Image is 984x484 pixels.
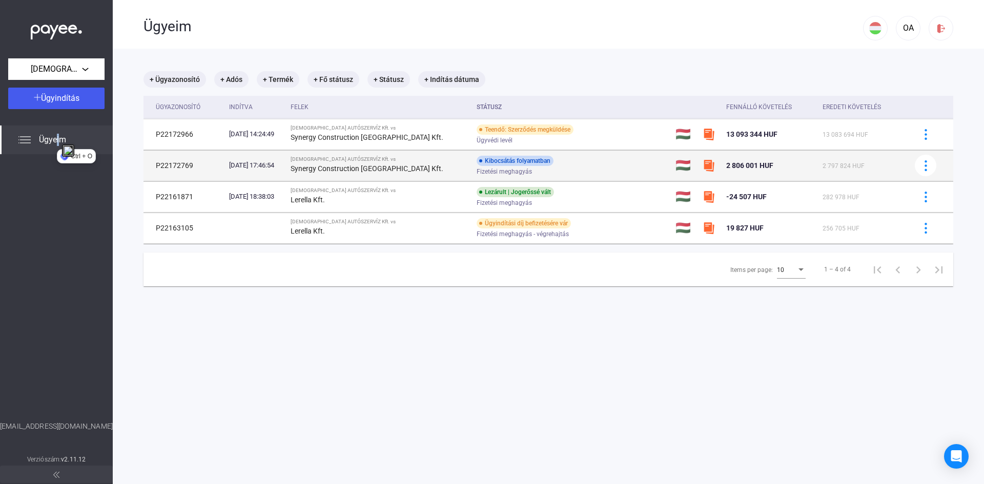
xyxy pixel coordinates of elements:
[671,150,699,181] td: 🇭🇺
[61,456,86,463] strong: v2.11.12
[477,197,532,209] span: Fizetési meghagyás
[823,101,881,113] div: Eredeti követelés
[703,191,715,203] img: szamlazzhu-mini
[477,124,573,135] div: Teendő: Szerződés megküldése
[823,225,859,232] span: 256 705 HUF
[920,160,931,171] img: more-blue
[869,22,881,34] img: HU
[229,101,282,113] div: Indítva
[291,164,443,173] strong: Synergy Construction [GEOGRAPHIC_DATA] Kft.
[777,263,806,276] mat-select: Items per page:
[291,125,468,131] div: [DEMOGRAPHIC_DATA] AUTÓSZERVÍZ Kft. vs
[920,192,931,202] img: more-blue
[143,18,863,35] div: Ügyeim
[418,71,485,88] mat-chip: + Indítás dátuma
[291,133,443,141] strong: Synergy Construction [GEOGRAPHIC_DATA] Kft.
[899,22,917,34] div: OA
[291,187,468,194] div: [DEMOGRAPHIC_DATA] AUTÓSZERVÍZ Kft. vs
[908,259,929,280] button: Next page
[31,63,82,75] span: [DEMOGRAPHIC_DATA] AUTÓSZERVÍZ Kft.
[229,129,282,139] div: [DATE] 14:24:49
[39,134,66,146] span: Ügyeim
[156,101,200,113] div: Ügyazonosító
[143,150,225,181] td: P22172769
[143,71,206,88] mat-chip: + Ügyazonosító
[730,264,773,276] div: Items per page:
[156,101,221,113] div: Ügyazonosító
[824,263,851,276] div: 1 – 4 of 4
[307,71,359,88] mat-chip: + Fő státusz
[703,222,715,234] img: szamlazzhu-mini
[867,259,888,280] button: First page
[944,444,969,469] div: Open Intercom Messenger
[777,266,784,273] span: 10
[41,93,79,103] span: Ügyindítás
[477,156,553,166] div: Kibocsátás folyamatban
[229,192,282,202] div: [DATE] 18:38:03
[143,119,225,150] td: P22172966
[31,19,82,40] img: white-payee-white-dot.svg
[915,123,936,145] button: more-blue
[671,181,699,212] td: 🇭🇺
[726,130,777,138] span: 13 093 344 HUF
[477,165,532,178] span: Fizetési meghagyás
[823,131,868,138] span: 13 083 694 HUF
[143,181,225,212] td: P22161871
[703,128,715,140] img: szamlazzhu-mini
[473,96,671,119] th: Státusz
[823,194,859,201] span: 282 978 HUF
[214,71,249,88] mat-chip: + Adós
[726,161,773,170] span: 2 806 001 HUF
[477,218,571,228] div: Ügyindítási díj befizetésére vár
[229,160,282,171] div: [DATE] 17:46:54
[53,472,59,478] img: arrow-double-left-grey.svg
[477,228,569,240] span: Fizetési meghagyás - végrehajtás
[477,134,512,146] span: Ügyvédi levél
[8,58,105,80] button: [DEMOGRAPHIC_DATA] AUTÓSZERVÍZ Kft.
[863,16,888,40] button: HU
[18,134,31,146] img: list.svg
[291,196,325,204] strong: Lerella Kft.
[929,16,953,40] button: logout-red
[888,259,908,280] button: Previous page
[291,101,309,113] div: Felek
[291,101,468,113] div: Felek
[229,101,253,113] div: Indítva
[896,16,920,40] button: OA
[920,223,931,234] img: more-blue
[703,159,715,172] img: szamlazzhu-mini
[671,119,699,150] td: 🇭🇺
[823,162,865,170] span: 2 797 824 HUF
[143,213,225,243] td: P22163105
[929,259,949,280] button: Last page
[726,101,792,113] div: Fennálló követelés
[726,101,814,113] div: Fennálló követelés
[8,88,105,109] button: Ügyindítás
[915,217,936,239] button: more-blue
[936,23,947,34] img: logout-red
[823,101,902,113] div: Eredeti követelés
[291,156,468,162] div: [DEMOGRAPHIC_DATA] AUTÓSZERVÍZ Kft. vs
[367,71,410,88] mat-chip: + Státusz
[34,94,41,101] img: plus-white.svg
[920,129,931,140] img: more-blue
[915,186,936,207] button: more-blue
[726,224,764,232] span: 19 827 HUF
[291,219,468,225] div: [DEMOGRAPHIC_DATA] AUTÓSZERVÍZ Kft. vs
[257,71,299,88] mat-chip: + Termék
[291,227,325,235] strong: Lerella Kft.
[726,193,767,201] span: -24 507 HUF
[671,213,699,243] td: 🇭🇺
[915,155,936,176] button: more-blue
[477,187,554,197] div: Lezárult | Jogerőssé vált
